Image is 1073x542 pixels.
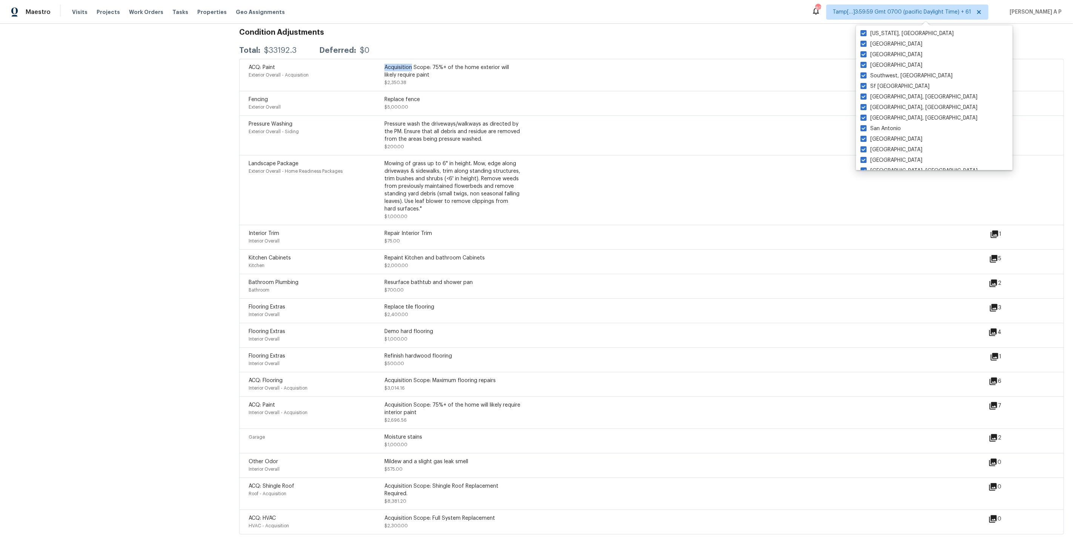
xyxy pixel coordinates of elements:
span: $575.00 [384,467,403,471]
div: Moisture stains [384,433,520,441]
span: Fencing [249,97,268,102]
div: Refinish hardwood flooring [384,352,520,360]
span: $8,381.20 [384,499,406,504]
span: Tasks [172,9,188,15]
span: $5,000.00 [384,105,408,109]
div: 6 [989,377,1025,386]
div: Acquisition Scope: Full System Replacement [384,514,520,522]
div: 4 [988,328,1025,337]
span: $500.00 [384,361,404,366]
label: [GEOGRAPHIC_DATA] [861,157,922,164]
span: $1,000.00 [384,442,407,447]
div: Replace fence [384,96,520,103]
label: Southwest, [GEOGRAPHIC_DATA] [861,72,953,80]
span: Interior Overall - Acquisition [249,386,307,390]
span: ACQ: Paint [249,65,275,70]
span: $2,000.00 [384,263,408,268]
span: $75.00 [384,239,400,243]
div: Resurface bathtub and shower pan [384,279,520,286]
div: Acquisition Scope: Maximum flooring repairs [384,377,520,384]
label: [GEOGRAPHIC_DATA], [GEOGRAPHIC_DATA] [861,167,978,175]
div: 5 [989,254,1025,263]
label: [GEOGRAPHIC_DATA] [861,146,922,154]
span: $200.00 [384,144,404,149]
span: $2,300.00 [384,524,408,528]
div: Acquisition Scope: 75%+ of the home will likely require interior paint [384,401,520,416]
span: Interior Overall [249,337,280,341]
label: [US_STATE], [GEOGRAPHIC_DATA] [861,30,954,37]
span: $1,000.00 [384,337,407,341]
span: Bathroom [249,288,269,292]
span: Visits [72,8,88,16]
span: Interior Overall [249,312,280,317]
div: Mowing of grass up to 6" in height. Mow, edge along driveways & sidewalks, trim along standing st... [384,160,520,213]
div: Replace tile flooring [384,303,520,311]
label: [GEOGRAPHIC_DATA] [861,135,922,143]
span: Kitchen [249,263,264,268]
span: Interior Trim [249,231,279,236]
span: ACQ: Paint [249,402,275,408]
span: Interior Overall [249,467,280,471]
label: San Antonio [861,125,901,132]
span: Properties [197,8,227,16]
span: Interior Overall - Acquisition [249,410,307,415]
h3: Condition Adjustments [239,29,1064,36]
div: Acquisition Scope: Shingle Roof Replacement Required. [384,482,520,497]
span: Exterior Overall - Acquisition [249,73,309,77]
span: Interior Overall [249,239,280,243]
span: Bathroom Plumbing [249,280,298,285]
div: 0 [988,458,1025,467]
span: Work Orders [129,8,163,16]
span: Flooring Extras [249,304,285,310]
div: 0 [988,514,1025,524]
div: $33192.3 [264,47,297,54]
span: Landscape Package [249,161,298,166]
span: HVAC - Acquisition [249,524,289,528]
div: Acquisition Scope: 75%+ of the home exterior will likely require paint [384,64,520,79]
label: [GEOGRAPHIC_DATA], [GEOGRAPHIC_DATA] [861,93,978,101]
span: Interior Overall [249,361,280,366]
span: Exterior Overall - Home Readiness Packages [249,169,343,174]
span: $2,350.38 [384,80,406,85]
label: Sf [GEOGRAPHIC_DATA] [861,83,930,90]
span: Flooring Extras [249,329,285,334]
label: [GEOGRAPHIC_DATA] [861,61,922,69]
span: Exterior Overall [249,105,281,109]
span: Projects [97,8,120,16]
div: 7 [989,401,1025,410]
div: Pressure wash the driveways/walkways as directed by the PM. Ensure that all debris and residue ar... [384,120,520,143]
span: ACQ: Shingle Roof [249,484,294,489]
span: $2,400.00 [384,312,408,317]
span: ACQ: Flooring [249,378,283,383]
span: Tamp[…]3:59:59 Gmt 0700 (pacific Daylight Time) + 61 [833,8,971,16]
label: [GEOGRAPHIC_DATA], [GEOGRAPHIC_DATA] [861,114,978,122]
div: 802 [815,5,821,12]
span: Pressure Washing [249,121,292,127]
span: $1,000.00 [384,214,407,219]
div: 3 [989,303,1025,312]
span: Roof - Acquisition [249,491,286,496]
span: Other Odor [249,459,278,464]
label: [GEOGRAPHIC_DATA] [861,40,922,48]
div: Mildew and a slight gas leak smell [384,458,520,465]
div: $0 [360,47,369,54]
div: Deferred: [319,47,356,54]
span: Exterior Overall - Siding [249,129,299,134]
span: [PERSON_NAME] A P [1007,8,1062,16]
span: ACQ: HVAC [249,516,276,521]
div: 1 [990,230,1025,239]
span: Garage [249,435,265,439]
div: 1 [990,352,1025,361]
div: Total: [239,47,260,54]
label: [GEOGRAPHIC_DATA], [GEOGRAPHIC_DATA] [861,104,978,111]
span: Maestro [26,8,51,16]
div: Repaint Kitchen and bathroom Cabinets [384,254,520,262]
span: $700.00 [384,288,404,292]
div: Repair Interior Trim [384,230,520,237]
div: 0 [988,482,1025,491]
span: $3,014.16 [384,386,405,390]
label: [GEOGRAPHIC_DATA] [861,51,922,58]
span: $2,696.56 [384,418,407,422]
div: 2 [989,279,1025,288]
div: Demo hard flooring [384,328,520,335]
